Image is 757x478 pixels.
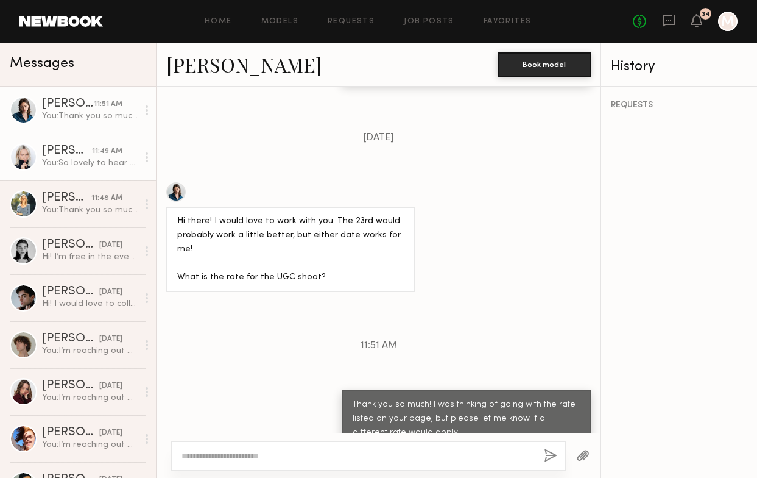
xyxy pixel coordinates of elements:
div: 34 [702,11,710,18]
div: Hi! I would love to collab! Sadly I can't do those dates but I can do the 20th or 21st! [42,298,138,310]
div: [DATE] [99,380,122,392]
button: Book model [498,52,591,77]
div: [PERSON_NAME] [42,380,99,392]
div: [PERSON_NAME] [42,333,99,345]
a: Favorites [484,18,532,26]
div: [PERSON_NAME] [42,145,92,157]
div: History [611,60,747,74]
div: You: I’m reaching out on behalf of our brands, Gelato Pique and SNIDEL. We often create simple UG... [42,345,138,357]
div: [PERSON_NAME] [42,239,99,251]
div: You: Thank you so much! I was thinking of going with the rate listed on your page, but please let... [42,110,138,122]
div: You: Thank you so much for your reply! Our store is located on [GEOGRAPHIC_DATA] in [GEOGRAPHIC_D... [42,204,138,216]
div: [DATE] [99,240,122,251]
div: Hi! I’m free in the evenings after 6pm [42,251,138,263]
div: [DATE] [99,287,122,298]
div: 11:51 AM [94,99,122,110]
div: [DATE] [99,334,122,345]
div: You: So lovely to hear that! Our store is located on [GEOGRAPHIC_DATA] in [GEOGRAPHIC_DATA]. Woul... [42,157,138,169]
div: Hi there! I would love to work with you. The 23rd would probably work a little better, but either... [177,215,404,285]
a: Book model [498,59,591,69]
span: 11:51 AM [361,341,397,351]
a: Home [205,18,232,26]
div: 11:49 AM [92,146,122,157]
div: REQUESTS [611,101,747,110]
a: Requests [328,18,375,26]
div: [DATE] [99,427,122,439]
div: 11:48 AM [91,193,122,204]
div: You: I’m reaching out on behalf of our brands, Gelato Pique and SNIDEL. We often create simple UG... [42,439,138,451]
a: [PERSON_NAME] [166,51,322,77]
a: Models [261,18,298,26]
div: [PERSON_NAME] [42,98,94,110]
div: [PERSON_NAME] [42,286,99,298]
div: You: I’m reaching out on behalf of our brands, Gelato Pique and SNIDEL. We often create simple UG... [42,392,138,404]
a: Job Posts [404,18,454,26]
div: [PERSON_NAME] [42,192,91,204]
span: Messages [10,57,74,71]
div: [PERSON_NAME] [42,427,99,439]
a: M [718,12,738,31]
span: [DATE] [363,133,394,143]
